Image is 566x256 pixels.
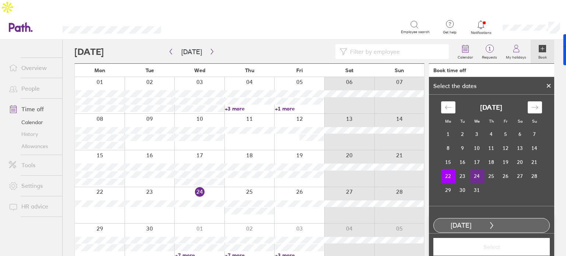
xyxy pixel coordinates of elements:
[3,102,62,116] a: Time off
[175,46,208,58] button: [DATE]
[441,127,455,141] td: Choose Monday, December 1, 2025 as your check-out date. It’s available.
[502,53,531,60] label: My holidays
[3,60,62,75] a: Overview
[429,83,481,89] div: Select the dates
[527,141,542,155] td: Choose Sunday, December 14, 2025 as your check-out date. It’s available.
[531,40,554,63] a: Book
[513,127,527,141] td: Choose Saturday, December 6, 2025 as your check-out date. It’s available.
[225,105,274,112] a: +3 more
[484,141,499,155] td: Choose Thursday, December 11, 2025 as your check-out date. It’s available.
[146,67,154,73] span: Tue
[245,67,254,73] span: Thu
[499,127,513,141] td: Choose Friday, December 5, 2025 as your check-out date. It’s available.
[513,141,527,155] td: Choose Saturday, December 13, 2025 as your check-out date. It’s available.
[433,238,550,256] button: Select
[3,116,62,128] a: Calendar
[513,155,527,169] td: Choose Saturday, December 20, 2025 as your check-out date. It’s available.
[395,67,404,73] span: Sun
[194,67,205,73] span: Wed
[470,183,484,197] td: Choose Wednesday, December 31, 2025 as your check-out date. It’s available.
[527,127,542,141] td: Choose Sunday, December 7, 2025 as your check-out date. It’s available.
[441,141,455,155] td: Choose Monday, December 8, 2025 as your check-out date. It’s available.
[484,127,499,141] td: Choose Thursday, December 4, 2025 as your check-out date. It’s available.
[502,40,531,63] a: My holidays
[181,24,200,31] div: Search
[460,119,465,124] small: Tu
[3,199,62,214] a: HR advice
[499,141,513,155] td: Choose Friday, December 12, 2025 as your check-out date. It’s available.
[433,95,550,206] div: Calendar
[489,119,494,124] small: Th
[296,67,303,73] span: Fri
[470,141,484,155] td: Choose Wednesday, December 10, 2025 as your check-out date. It’s available.
[441,155,455,169] td: Choose Monday, December 15, 2025 as your check-out date. It’s available.
[484,169,499,183] td: Choose Thursday, December 25, 2025 as your check-out date. It’s available.
[532,119,537,124] small: Su
[527,169,542,183] td: Choose Sunday, December 28, 2025 as your check-out date. It’s available.
[469,20,493,35] a: Notifications
[345,67,353,73] span: Sat
[469,31,493,35] span: Notifications
[480,104,502,112] strong: [DATE]
[470,155,484,169] td: Choose Wednesday, December 17, 2025 as your check-out date. It’s available.
[455,183,470,197] td: Choose Tuesday, December 30, 2025 as your check-out date. It’s available.
[478,46,502,52] span: 1
[441,169,455,183] td: Selected as start date. Monday, December 22, 2025
[347,45,444,59] input: Filter by employee
[499,169,513,183] td: Choose Friday, December 26, 2025 as your check-out date. It’s available.
[518,119,523,124] small: Sa
[455,169,470,183] td: Choose Tuesday, December 23, 2025 as your check-out date. It’s available.
[455,155,470,169] td: Choose Tuesday, December 16, 2025 as your check-out date. It’s available.
[484,155,499,169] td: Choose Thursday, December 18, 2025 as your check-out date. It’s available.
[433,67,466,73] div: Book time off
[455,127,470,141] td: Choose Tuesday, December 2, 2025 as your check-out date. It’s available.
[504,119,507,124] small: Fr
[3,179,62,193] a: Settings
[441,183,455,197] td: Choose Monday, December 29, 2025 as your check-out date. It’s available.
[455,141,470,155] td: Choose Tuesday, December 9, 2025 as your check-out date. It’s available.
[470,127,484,141] td: Choose Wednesday, December 3, 2025 as your check-out date. It’s available.
[513,169,527,183] td: Choose Saturday, December 27, 2025 as your check-out date. It’s available.
[3,128,62,140] a: History
[3,158,62,173] a: Tools
[401,30,430,34] span: Employee search
[474,119,480,124] small: We
[94,67,105,73] span: Mon
[441,101,455,113] div: Move backward to switch to the previous month.
[453,53,478,60] label: Calendar
[434,222,488,229] div: [DATE]
[3,140,62,152] a: Allowances
[499,155,513,169] td: Choose Friday, December 19, 2025 as your check-out date. It’s available.
[445,119,451,124] small: Mo
[275,105,324,112] a: +1 more
[439,243,545,250] span: Select
[528,101,542,113] div: Move forward to switch to the next month.
[534,53,551,60] label: Book
[438,30,462,35] span: Get help
[478,40,502,63] a: 1Requests
[453,40,478,63] a: Calendar
[470,169,484,183] td: Choose Wednesday, December 24, 2025 as your check-out date. It’s available.
[3,81,62,96] a: People
[478,53,502,60] label: Requests
[527,155,542,169] td: Choose Sunday, December 21, 2025 as your check-out date. It’s available.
